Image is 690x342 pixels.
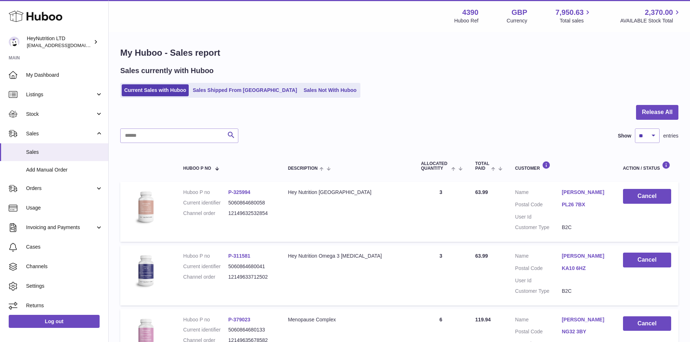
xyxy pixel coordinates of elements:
[515,201,562,210] dt: Postal Code
[507,17,527,24] div: Currency
[623,316,671,331] button: Cancel
[556,8,592,24] a: 7,950.63 Total sales
[26,72,103,79] span: My Dashboard
[183,274,229,280] dt: Channel order
[26,204,103,211] span: Usage
[562,224,609,231] dd: B2C
[26,185,95,192] span: Orders
[475,253,488,259] span: 63.99
[623,189,671,204] button: Cancel
[515,316,562,325] dt: Name
[562,288,609,295] dd: B2C
[462,8,478,17] strong: 4390
[288,253,406,259] div: Hey Nutrition Omega 3 [MEDICAL_DATA]
[515,328,562,337] dt: Postal Code
[515,214,562,220] dt: User Id
[515,265,562,274] dt: Postal Code
[620,8,681,24] a: 2,370.00 AVAILABLE Stock Total
[562,189,609,196] a: [PERSON_NAME]
[623,161,671,171] div: Action / Status
[228,210,273,217] dd: 12149632532854
[9,37,20,47] img: info@heynutrition.com
[301,84,359,96] a: Sales Not With Huboo
[562,265,609,272] a: KA10 6HZ
[122,84,189,96] a: Current Sales with Huboo
[190,84,300,96] a: Sales Shipped From [GEOGRAPHIC_DATA]
[26,166,103,173] span: Add Manual Order
[515,253,562,261] dt: Name
[228,189,250,195] a: P-325994
[288,166,318,171] span: Description
[288,189,406,196] div: Hey Nutrition [GEOGRAPHIC_DATA]
[421,161,449,171] span: ALLOCATED Quantity
[26,302,103,309] span: Returns
[120,47,678,59] h1: My Huboo - Sales report
[228,274,273,280] dd: 12149633712502
[636,105,678,120] button: Release All
[454,17,478,24] div: Huboo Ref
[620,17,681,24] span: AVAILABLE Stock Total
[562,316,609,323] a: [PERSON_NAME]
[183,199,229,206] dt: Current identifier
[511,8,527,17] strong: GBP
[26,244,103,250] span: Cases
[618,132,631,139] label: Show
[26,263,103,270] span: Channels
[183,166,211,171] span: Huboo P no
[26,91,95,98] span: Listings
[515,277,562,284] dt: User Id
[183,189,229,196] dt: Huboo P no
[562,253,609,259] a: [PERSON_NAME]
[127,189,164,225] img: 43901725566913.jpg
[26,149,103,156] span: Sales
[562,328,609,335] a: NG32 3BY
[562,201,609,208] a: PL26 7BX
[228,199,273,206] dd: 5060864680058
[183,316,229,323] dt: Huboo P no
[515,224,562,231] dt: Customer Type
[228,263,273,270] dd: 5060864680041
[475,189,488,195] span: 63.99
[623,253,671,267] button: Cancel
[228,326,273,333] dd: 5060864680133
[183,263,229,270] dt: Current identifier
[228,317,250,322] a: P-379023
[515,161,609,171] div: Customer
[26,111,95,118] span: Stock
[414,182,468,242] td: 3
[27,35,92,49] div: HeyNutrition LTD
[9,315,100,328] a: Log out
[183,253,229,259] dt: Huboo P no
[27,42,106,48] span: [EMAIL_ADDRESS][DOMAIN_NAME]
[183,326,229,333] dt: Current identifier
[515,189,562,198] dt: Name
[475,317,491,322] span: 119.94
[183,210,229,217] dt: Channel order
[645,8,673,17] span: 2,370.00
[120,66,214,76] h2: Sales currently with Huboo
[127,253,164,289] img: 43901725567192.jpeg
[515,288,562,295] dt: Customer Type
[414,245,468,305] td: 3
[26,130,95,137] span: Sales
[560,17,592,24] span: Total sales
[228,253,250,259] a: P-311581
[26,224,95,231] span: Invoicing and Payments
[26,283,103,290] span: Settings
[288,316,406,323] div: Menopause Complex
[475,161,489,171] span: Total paid
[556,8,584,17] span: 7,950.63
[663,132,678,139] span: entries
